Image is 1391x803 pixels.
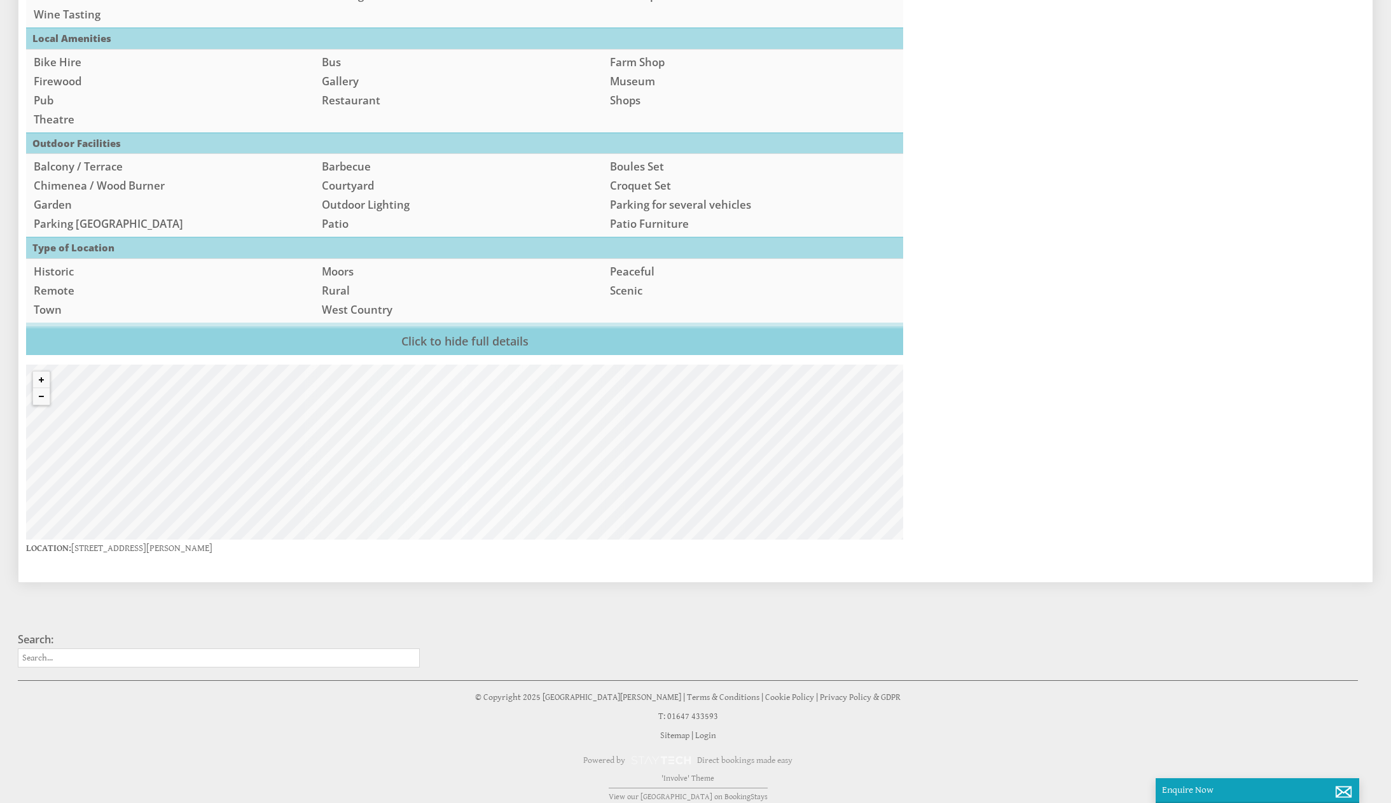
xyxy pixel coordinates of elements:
[32,214,321,234] li: Parking [GEOGRAPHIC_DATA]
[321,72,609,91] li: Gallery
[321,91,609,110] li: Restaurant
[609,72,897,91] li: Museum
[609,214,897,234] li: Patio Furniture
[660,730,689,741] a: Sitemap
[33,372,50,388] button: Zoom in
[18,774,1358,783] p: 'Involve' Theme
[321,195,609,214] li: Outdoor Lighting
[691,730,693,741] span: |
[321,262,609,281] li: Moors
[32,91,321,110] li: Pub
[609,788,768,802] a: View our [GEOGRAPHIC_DATA] on BookingStays
[321,214,609,234] li: Patio
[609,53,897,72] li: Farm Shop
[609,262,897,281] li: Peaceful
[32,72,321,91] li: Firewood
[321,53,609,72] li: Bus
[32,53,321,72] li: Bike Hire
[658,711,718,722] a: T: 01647 433593
[609,281,897,300] li: Scenic
[630,753,691,768] img: scrumpy.png
[32,110,321,129] li: Theatre
[609,195,897,214] li: Parking for several vehicles
[32,157,321,176] li: Balcony / Terrace
[609,91,897,110] li: Shops
[26,543,71,554] strong: Location:
[816,692,818,702] span: |
[820,692,901,702] a: Privacy Policy & GDPR
[26,365,903,540] canvas: Map
[475,692,681,702] a: © Copyright 2025 [GEOGRAPHIC_DATA][PERSON_NAME]
[609,176,897,195] li: Croquet Set
[321,281,609,300] li: Rural
[761,692,763,702] span: |
[26,237,903,258] th: Type of Location
[609,157,897,176] li: Boules Set
[695,730,716,741] a: Login
[765,692,814,702] a: Cookie Policy
[33,388,50,405] button: Zoom out
[687,692,759,702] a: Terms & Conditions
[32,195,321,214] li: Garden
[18,648,420,667] input: Search...
[32,281,321,300] li: Remote
[26,326,903,355] a: Click to hide full details
[18,632,420,646] h3: Search:
[32,262,321,281] li: Historic
[26,133,903,154] th: Outdoor Facilities
[321,176,609,195] li: Courtyard
[18,750,1358,771] a: Powered byDirect bookings made easy
[683,692,685,702] span: |
[26,28,903,49] th: Local Amenities
[1162,785,1353,795] p: Enquire Now
[321,300,609,319] li: West Country
[32,300,321,319] li: Town
[32,176,321,195] li: Chimenea / Wood Burner
[321,157,609,176] li: Barbecue
[26,540,903,557] p: [STREET_ADDRESS][PERSON_NAME]
[32,5,321,24] li: Wine Tasting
